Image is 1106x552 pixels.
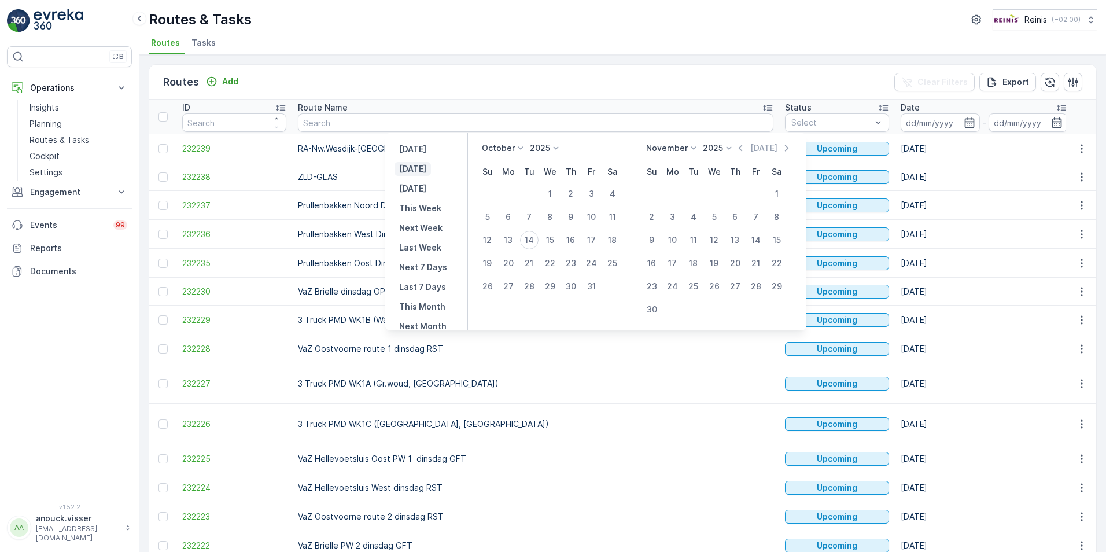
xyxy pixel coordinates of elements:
div: Toggle Row Selected [158,512,168,521]
p: VaZ Hellevoetsluis West dinsdag RST [298,482,773,494]
p: Prullenbakken West Dinsdag [298,229,773,240]
p: VaZ Hellevoetsluis Oost PW 1 dinsdag GFT [298,453,773,465]
p: VaZ Oostvoorne route 2 dinsdag RST [298,511,773,522]
input: Search [298,113,773,132]
p: Last Week [399,242,441,253]
div: 30 [562,277,580,296]
div: 12 [478,231,497,249]
a: Settings [25,164,132,181]
p: Upcoming [817,257,857,269]
button: Upcoming [785,377,889,391]
div: 26 [705,277,724,296]
p: Upcoming [817,171,857,183]
button: Upcoming [785,256,889,270]
p: Settings [30,167,62,178]
a: Documents [7,260,132,283]
div: AA [10,518,28,537]
button: Next 7 Days [395,260,452,274]
div: 11 [603,208,622,226]
div: 2 [562,185,580,203]
button: Upcoming [785,417,889,431]
a: 232239 [182,143,286,154]
div: Toggle Row Selected [158,259,168,268]
div: 23 [562,254,580,273]
p: Upcoming [817,482,857,494]
p: Upcoming [817,511,857,522]
div: 25 [603,254,622,273]
p: 2025 [703,142,723,154]
p: 2025 [530,142,550,154]
button: This Month [395,300,450,314]
div: 13 [726,231,744,249]
div: 14 [520,231,539,249]
img: logo_light-DOdMpM7g.png [34,9,83,32]
p: Routes [163,74,199,90]
p: November [646,142,688,154]
div: Toggle Row Selected [158,344,168,354]
div: 8 [768,208,786,226]
p: Next Week [399,222,443,234]
button: Export [979,73,1036,91]
a: 232238 [182,171,286,183]
p: Reinis [1024,14,1047,25]
a: 232236 [182,229,286,240]
div: 27 [726,277,744,296]
p: 3 Truck PMD WK1C ([GEOGRAPHIC_DATA], [GEOGRAPHIC_DATA]) [298,418,773,430]
p: 3 Truck PMD WK1A (Gr.woud, [GEOGRAPHIC_DATA]) [298,378,773,389]
a: Routes & Tasks [25,132,132,148]
button: Upcoming [785,342,889,356]
span: 232229 [182,314,286,326]
div: Toggle Row Selected [158,287,168,296]
td: [DATE] [895,191,1073,220]
a: Planning [25,116,132,132]
span: 232228 [182,343,286,355]
th: Monday [662,161,683,182]
div: 9 [643,231,661,249]
div: 21 [747,254,765,273]
div: 28 [520,277,539,296]
p: [DATE] [399,183,426,194]
p: Upcoming [817,314,857,326]
p: Operations [30,82,109,94]
div: 7 [747,208,765,226]
p: Routes & Tasks [30,134,89,146]
a: 232226 [182,418,286,430]
th: Saturday [766,161,787,182]
p: Add [222,76,238,87]
p: anouck.visser [36,513,119,524]
button: Today [395,162,431,176]
button: Add [201,75,243,89]
td: [DATE] [895,473,1073,502]
div: 17 [583,231,601,249]
p: Next 7 Days [399,262,447,273]
button: Upcoming [785,227,889,241]
p: 3 Truck PMD WK1B (Waterland) [298,314,773,326]
td: [DATE] [895,249,1073,278]
p: [DATE] [399,143,426,155]
p: RA-Nw.Wesdijk-[GEOGRAPHIC_DATA] [298,143,773,154]
button: Upcoming [785,170,889,184]
a: 232227 [182,378,286,389]
p: Reports [30,242,127,254]
p: Date [901,102,920,113]
button: Upcoming [785,198,889,212]
div: 25 [684,277,703,296]
div: 31 [583,277,601,296]
div: 18 [684,254,703,273]
div: 2 [643,208,661,226]
a: 232224 [182,482,286,494]
div: 11 [684,231,703,249]
a: 232230 [182,286,286,297]
div: 24 [663,277,682,296]
p: [EMAIL_ADDRESS][DOMAIN_NAME] [36,524,119,543]
div: 1 [768,185,786,203]
p: This Week [399,203,441,214]
div: 22 [541,254,559,273]
p: Upcoming [817,453,857,465]
span: 232235 [182,257,286,269]
div: 30 [643,300,661,319]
